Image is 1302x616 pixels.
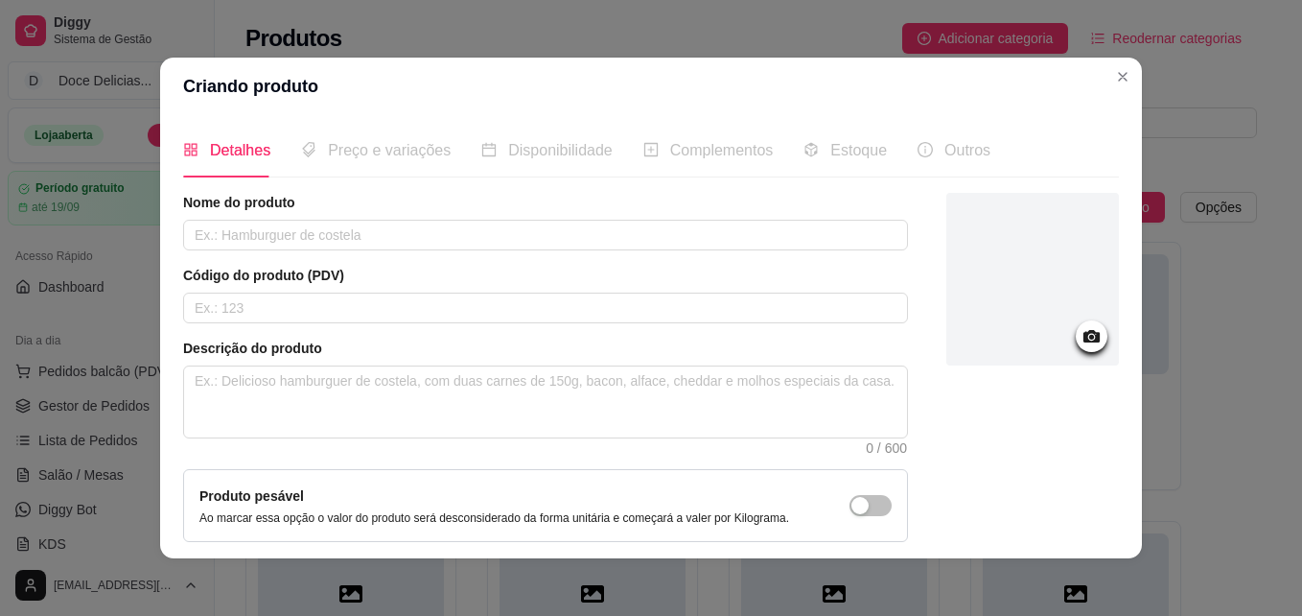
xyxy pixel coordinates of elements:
article: Código do produto (PDV) [183,266,908,285]
span: info-circle [918,142,933,157]
span: Disponibilidade [508,142,613,158]
article: Descrição do produto [183,339,908,358]
span: Detalhes [210,142,270,158]
span: Preço e variações [328,142,451,158]
span: code-sandbox [803,142,819,157]
span: plus-square [643,142,659,157]
span: Outros [944,142,990,158]
article: Nome do produto [183,193,908,212]
span: Complementos [670,142,774,158]
span: Estoque [830,142,887,158]
button: Close [1107,61,1138,92]
input: Ex.: 123 [183,293,908,323]
header: Criando produto [160,58,1142,115]
span: calendar [481,142,497,157]
label: Produto pesável [199,488,304,504]
span: tags [301,142,316,157]
input: Ex.: Hamburguer de costela [183,220,908,250]
p: Ao marcar essa opção o valor do produto será desconsiderado da forma unitária e começará a valer ... [199,510,789,526]
span: appstore [183,142,198,157]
